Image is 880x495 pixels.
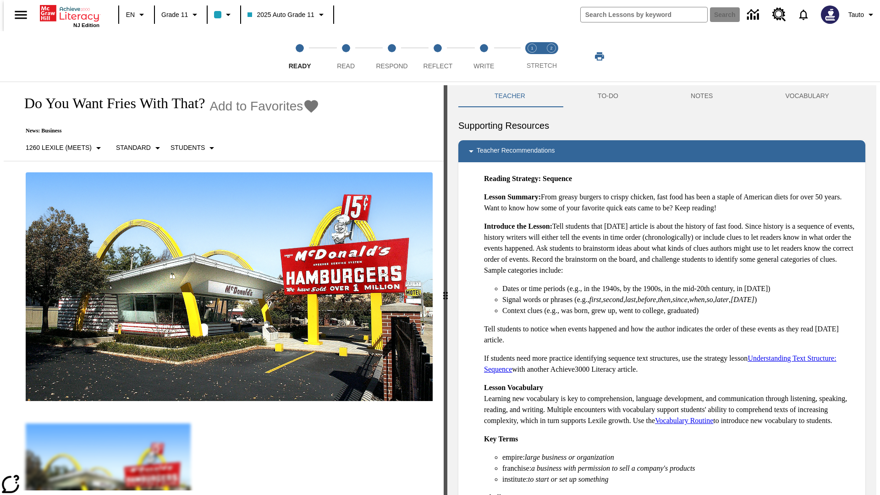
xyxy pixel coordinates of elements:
span: Add to Favorites [209,99,303,114]
button: Select Student [167,140,221,156]
li: Signal words or phrases (e.g., , , , , , , , , , ) [502,294,858,305]
strong: Introduce the Lesson: [484,222,552,230]
button: Scaffolds, Standard [112,140,167,156]
p: If students need more practice identifying sequence text structures, use the strategy lesson with... [484,353,858,375]
strong: Reading Strategy: [484,175,541,182]
button: Respond step 3 of 5 [365,31,418,82]
span: Read [337,62,355,70]
button: NOTES [654,85,749,107]
strong: Sequence [543,175,572,182]
img: One of the first McDonald's stores, with the iconic red sign and golden arches. [26,172,433,401]
button: VOCABULARY [749,85,865,107]
button: Add to Favorites - Do You Want Fries With That? [209,98,319,114]
strong: Lesson Vocabulary [484,384,543,391]
button: Stretch Read step 1 of 2 [519,31,545,82]
em: to start or set up something [528,475,609,483]
a: Vocabulary Routine [655,417,713,424]
span: STRETCH [527,62,557,69]
em: so [707,296,713,303]
button: Class: 2025 Auto Grade 11, Select your class [244,6,330,23]
div: Press Enter or Spacebar and then press right and left arrow keys to move the slider [444,85,447,495]
p: 1260 Lexile (Meets) [26,143,92,153]
button: Ready step 1 of 5 [273,31,326,82]
button: Language: EN, Select a language [122,6,151,23]
span: Tauto [848,10,864,20]
em: since [672,296,687,303]
div: Instructional Panel Tabs [458,85,865,107]
button: Teacher [458,85,561,107]
li: Context clues (e.g., was born, grew up, went to college, graduated) [502,305,858,316]
em: large business or organization [525,453,614,461]
div: Teacher Recommendations [458,140,865,162]
em: then [658,296,671,303]
span: Write [473,62,494,70]
a: Resource Center, Will open in new tab [767,2,792,27]
a: Notifications [792,3,815,27]
li: institute: [502,474,858,485]
p: Students [170,143,205,153]
span: Grade 11 [161,10,188,20]
p: News: Business [15,127,319,134]
strong: Lesson Summary: [484,193,541,201]
a: Understanding Text Structure: Sequence [484,354,836,373]
h6: Supporting Resources [458,118,865,133]
p: Teacher Recommendations [477,146,555,157]
p: Standard [116,143,151,153]
span: 2025 Auto Grade 11 [247,10,314,20]
em: later [715,296,729,303]
em: when [689,296,705,303]
p: Learning new vocabulary is key to comprehension, language development, and communication through ... [484,382,858,426]
button: Print [585,48,614,65]
button: Read step 2 of 5 [319,31,372,82]
text: 1 [531,46,533,50]
span: NJ Edition [73,22,99,28]
em: second [603,296,623,303]
em: first [589,296,601,303]
span: EN [126,10,135,20]
button: Grade: Grade 11, Select a grade [158,6,204,23]
button: Select Lexile, 1260 Lexile (Meets) [22,140,108,156]
img: Avatar [821,5,839,24]
em: [DATE] [731,296,754,303]
em: last [625,296,636,303]
div: Home [40,3,99,28]
strong: Key Terms [484,435,518,443]
button: Select a new avatar [815,3,845,27]
a: Data Center [742,2,767,27]
text: 2 [550,46,552,50]
button: TO-DO [561,85,654,107]
em: a business with permission to sell a company's products [531,464,695,472]
div: activity [447,85,876,495]
button: Stretch Respond step 2 of 2 [538,31,565,82]
button: Class color is light blue. Change class color [210,6,237,23]
button: Reflect step 4 of 5 [411,31,464,82]
span: Ready [289,62,311,70]
span: Reflect [423,62,453,70]
li: empire: [502,452,858,463]
span: Respond [376,62,407,70]
p: From greasy burgers to crispy chicken, fast food has been a staple of American diets for over 50 ... [484,192,858,214]
em: before [638,296,656,303]
p: Tell students that [DATE] article is about the history of fast food. Since history is a sequence ... [484,221,858,276]
p: Tell students to notice when events happened and how the author indicates the order of these even... [484,324,858,346]
button: Write step 5 of 5 [457,31,511,82]
h1: Do You Want Fries With That? [15,95,205,112]
li: franchise: [502,463,858,474]
button: Profile/Settings [845,6,880,23]
li: Dates or time periods (e.g., in the 1940s, by the 1900s, in the mid-20th century, in [DATE]) [502,283,858,294]
input: search field [581,7,707,22]
button: Open side menu [7,1,34,28]
div: reading [4,85,444,490]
